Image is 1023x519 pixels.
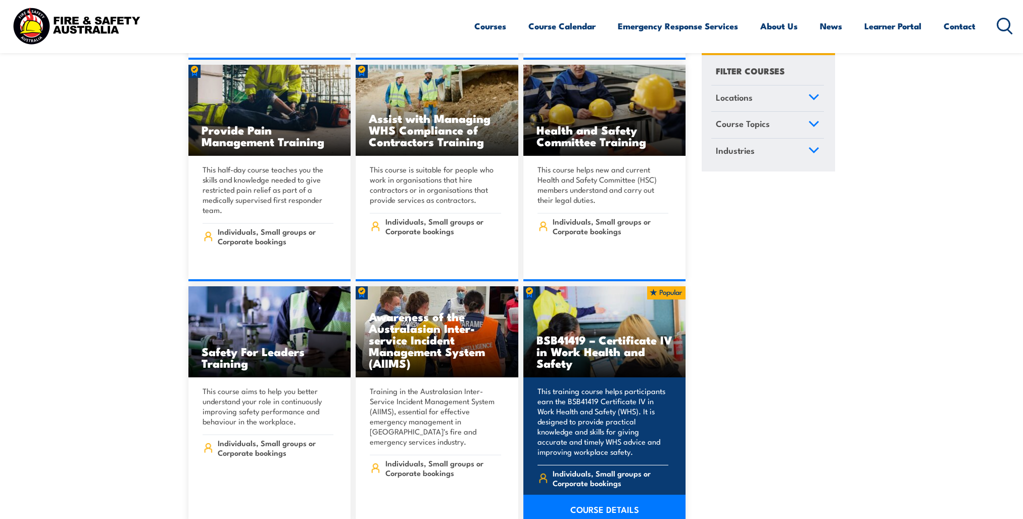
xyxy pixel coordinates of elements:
span: Individuals, Small groups or Corporate bookings [385,458,501,478]
p: This course helps new and current Health and Safety Committee (HSC) members understand and carry ... [538,164,669,205]
a: Learner Portal [864,13,921,39]
h3: Awareness of the Australasian Inter-service Incident Management System (AIIMS) [369,311,505,369]
img: Awareness of the Australasian Inter-service Incident Management System (AIIMS) [356,286,518,377]
span: Individuals, Small groups or Corporate bookings [385,217,501,236]
a: Locations [711,85,824,112]
img: Assist with Managing WHS Compliance of Contractors [356,65,518,156]
p: Training in the Australasian Inter-Service Incident Management System (AIIMS), essential for effe... [370,386,501,447]
h3: BSB41419 – Certificate IV in Work Health and Safety [537,334,673,369]
a: Emergency Response Services [618,13,738,39]
a: Courses [474,13,506,39]
h3: Assist with Managing WHS Compliance of Contractors Training [369,112,505,147]
p: This training course helps participants earn the BSB41419 Certificate IV in Work Health and Safet... [538,386,669,457]
a: Assist with Managing WHS Compliance of Contractors Training [356,65,518,156]
h3: Safety For Leaders Training [202,345,338,369]
span: Individuals, Small groups or Corporate bookings [218,227,333,246]
a: Safety For Leaders Training [188,286,351,377]
span: Locations [716,91,753,104]
span: Individuals, Small groups or Corporate bookings [218,438,333,457]
span: Course Topics [716,117,770,131]
h3: Provide Pain Management Training [202,124,338,147]
a: Course Topics [711,112,824,139]
span: Individuals, Small groups or Corporate bookings [553,468,668,488]
a: News [820,13,842,39]
a: About Us [760,13,798,39]
p: This half-day course teaches you the skills and knowledge needed to give restricted pain relief a... [203,164,334,215]
img: Safety For Leaders [188,286,351,377]
img: Provide Pain Management Training [188,65,351,156]
span: Industries [716,144,755,157]
h3: Health and Safety Committee Training [537,124,673,147]
h4: FILTER COURSES [716,64,785,77]
img: BSB41419 – Certificate IV in Work Health and Safety [523,286,686,377]
p: This course is suitable for people who work in organisations that hire contractors or in organisa... [370,164,501,205]
p: This course aims to help you better understand your role in continuously improving safety perform... [203,386,334,426]
a: Contact [944,13,976,39]
a: Course Calendar [528,13,596,39]
a: Industries [711,139,824,165]
img: Health and Safety Committee Training [523,65,686,156]
span: Individuals, Small groups or Corporate bookings [553,217,668,236]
